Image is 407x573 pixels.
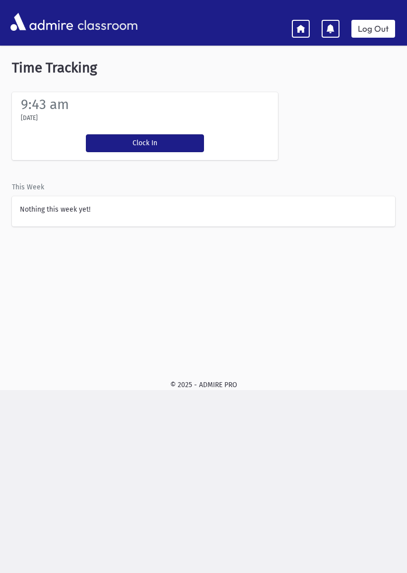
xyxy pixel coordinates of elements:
[20,204,90,215] label: Nothing this week yet!
[21,96,69,113] label: 9:43 am
[75,9,138,35] span: classroom
[351,20,395,38] a: Log Out
[8,380,399,390] div: © 2025 - ADMIRE PRO
[8,10,75,33] img: AdmirePro
[86,134,204,152] button: Clock In
[12,182,44,192] label: This Week
[21,114,38,122] label: [DATE]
